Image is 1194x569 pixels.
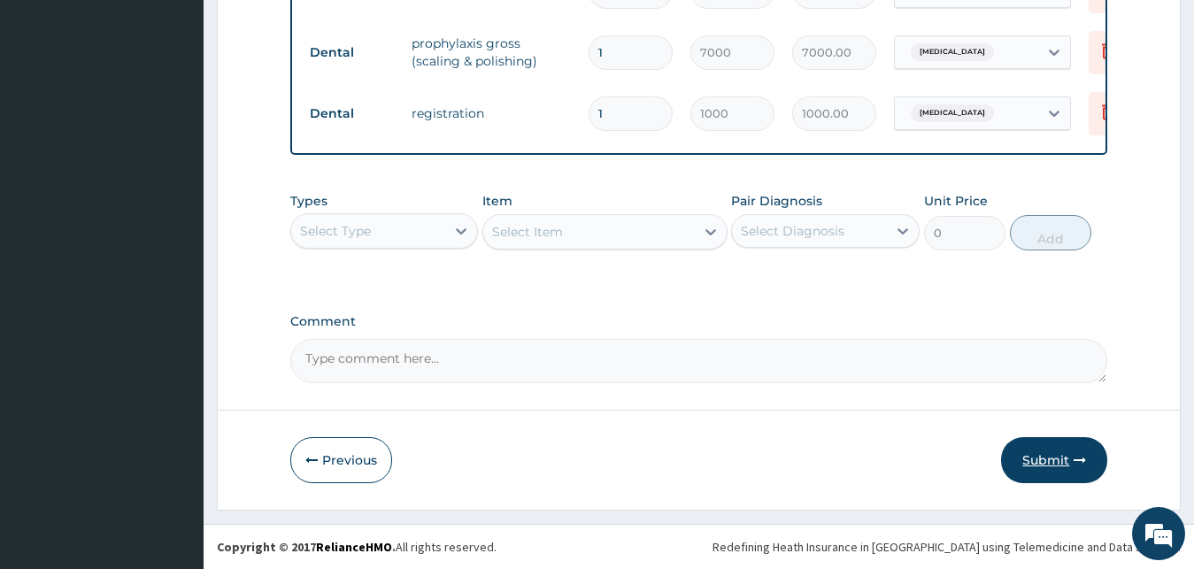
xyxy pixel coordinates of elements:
[482,192,512,210] label: Item
[301,36,403,69] td: Dental
[9,381,337,442] textarea: Type your message and hit 'Enter'
[403,96,580,131] td: registration
[1010,215,1091,250] button: Add
[911,43,994,61] span: [MEDICAL_DATA]
[1001,437,1107,483] button: Submit
[103,172,244,350] span: We're online!
[316,539,392,555] a: RelianceHMO
[301,97,403,130] td: Dental
[924,192,988,210] label: Unit Price
[403,26,580,79] td: prophylaxis gross (scaling & polishing)
[741,222,844,240] div: Select Diagnosis
[290,9,333,51] div: Minimize live chat window
[204,524,1194,569] footer: All rights reserved.
[300,222,371,240] div: Select Type
[290,314,1108,329] label: Comment
[290,194,327,209] label: Types
[911,104,994,122] span: [MEDICAL_DATA]
[92,99,297,122] div: Chat with us now
[731,192,822,210] label: Pair Diagnosis
[33,88,72,133] img: d_794563401_company_1708531726252_794563401
[217,539,396,555] strong: Copyright © 2017 .
[713,538,1181,556] div: Redefining Heath Insurance in [GEOGRAPHIC_DATA] using Telemedicine and Data Science!
[290,437,392,483] button: Previous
